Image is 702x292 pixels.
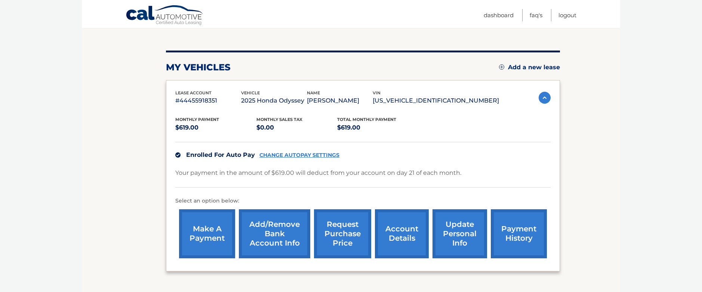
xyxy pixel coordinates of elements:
[558,9,576,21] a: Logout
[530,9,542,21] a: FAQ's
[373,95,499,106] p: [US_VEHICLE_IDENTIFICATION_NUMBER]
[432,209,487,258] a: update personal info
[175,197,551,206] p: Select an option below:
[307,90,320,95] span: name
[499,64,560,71] a: Add a new lease
[175,152,181,158] img: check.svg
[491,209,547,258] a: payment history
[166,62,231,73] h2: my vehicles
[499,64,504,70] img: add.svg
[241,95,307,106] p: 2025 Honda Odyssey
[256,122,338,133] p: $0.00
[484,9,514,21] a: Dashboard
[259,152,339,158] a: CHANGE AUTOPAY SETTINGS
[314,209,371,258] a: request purchase price
[175,122,256,133] p: $619.00
[337,122,418,133] p: $619.00
[256,117,302,122] span: Monthly sales Tax
[241,90,260,95] span: vehicle
[175,168,461,178] p: Your payment in the amount of $619.00 will deduct from your account on day 21 of each month.
[179,209,235,258] a: make a payment
[175,95,241,106] p: #44455918351
[175,117,219,122] span: Monthly Payment
[373,90,381,95] span: vin
[175,90,212,95] span: lease account
[375,209,429,258] a: account details
[539,92,551,104] img: accordion-active.svg
[337,117,396,122] span: Total Monthly Payment
[186,151,255,158] span: Enrolled For Auto Pay
[307,95,373,106] p: [PERSON_NAME]
[126,5,204,27] a: Cal Automotive
[239,209,310,258] a: Add/Remove bank account info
